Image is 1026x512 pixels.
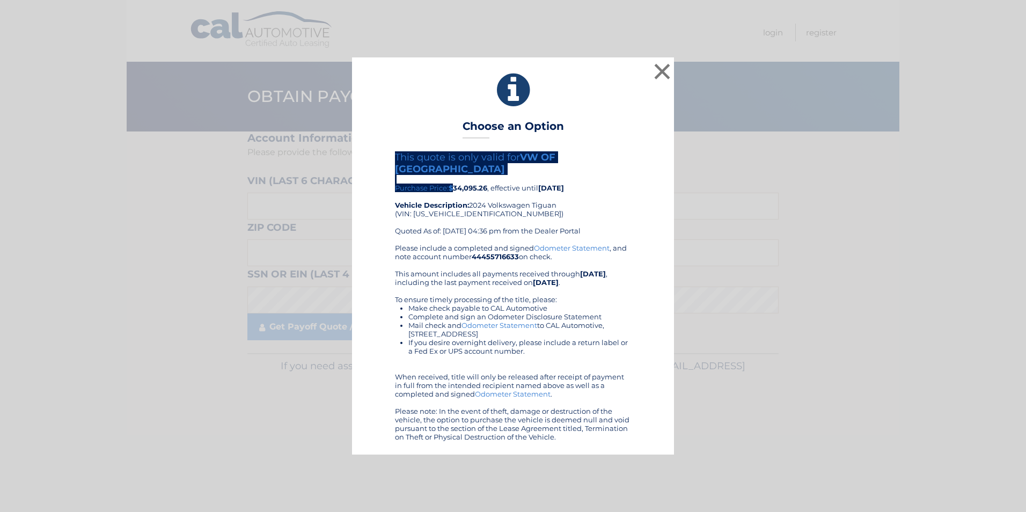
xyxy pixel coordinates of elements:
[408,312,631,321] li: Complete and sign an Odometer Disclosure Statement
[533,278,559,287] b: [DATE]
[395,201,469,209] strong: Vehicle Description:
[395,151,631,244] div: Purchase Price: , effective until 2024 Volkswagen Tiguan (VIN: [US_VEHICLE_IDENTIFICATION_NUMBER]...
[408,304,631,312] li: Make check payable to CAL Automotive
[651,61,673,82] button: ×
[472,252,519,261] b: 44455716633
[395,244,631,441] div: Please include a completed and signed , and note account number on check. This amount includes al...
[534,244,610,252] a: Odometer Statement
[463,120,564,138] h3: Choose an Option
[538,184,564,192] b: [DATE]
[395,151,555,175] b: VW OF [GEOGRAPHIC_DATA]
[475,390,551,398] a: Odometer Statement
[408,321,631,338] li: Mail check and to CAL Automotive, [STREET_ADDRESS]
[580,269,606,278] b: [DATE]
[449,184,487,192] b: $34,095.26
[395,151,631,175] h4: This quote is only valid for
[461,321,537,330] a: Odometer Statement
[408,338,631,355] li: If you desire overnight delivery, please include a return label or a Fed Ex or UPS account number.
